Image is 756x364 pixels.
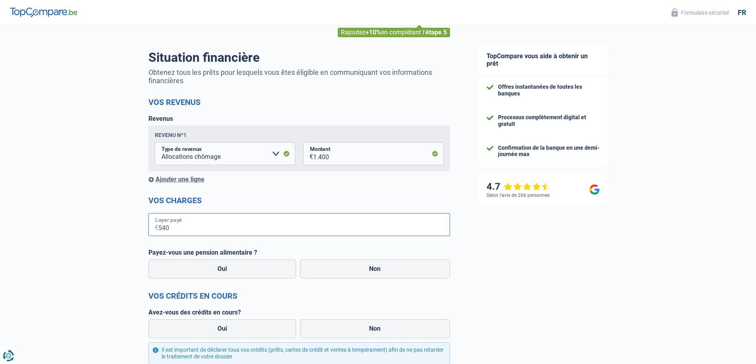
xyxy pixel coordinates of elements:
div: TopCompare vous aide à obtenir un prêt [479,44,608,76]
label: Non [300,259,450,278]
h1: Situation financière [148,50,450,65]
label: Oui [148,319,296,338]
h2: Vos crédits en cours [148,291,450,301]
label: Payez-vous une pension alimentaire ? [148,249,450,256]
h2: Vos charges [148,196,450,205]
h2: Vos revenus [148,97,450,107]
label: Revenus [148,115,173,122]
div: Processus complètement digital et gratuit [498,114,600,128]
label: Avez-vous des crédits en cours? [148,309,450,316]
span: +10% [365,29,381,36]
label: Non [300,319,450,338]
div: Confirmation de la banque en une demi-journée max [498,145,600,158]
button: Formulaire sécurisé [667,6,734,19]
div: Offres instantanées de toutes les banques [498,84,600,97]
div: Ajouter une ligne [148,175,450,183]
p: Obtenez tous les prêts pour lesquels vous êtes éligible en communiquant vos informations financières [148,68,450,85]
div: Selon l’avis de 266 personnes [487,192,550,198]
div: Revenu nº1 [155,132,187,138]
span: étape 5 [425,29,447,36]
span: € [303,142,313,165]
div: fr [738,8,746,17]
span: € [148,213,158,236]
div: Rajoutez en complétant l' [338,28,450,37]
div: 4.7 [487,181,550,192]
img: TopCompare Logo [10,8,77,17]
label: Oui [148,259,296,278]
